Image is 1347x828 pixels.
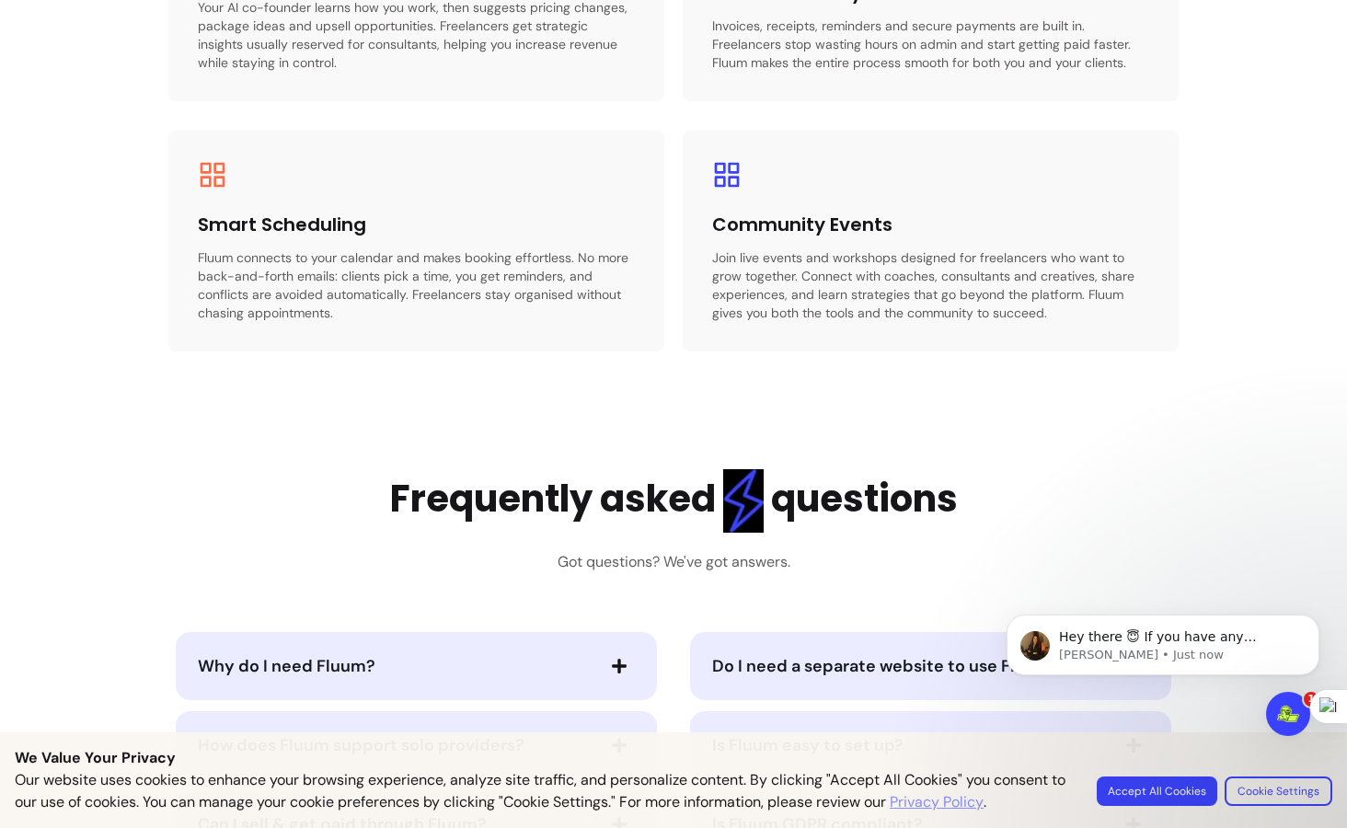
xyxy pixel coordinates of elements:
[712,248,1149,322] p: Join live events and workshops designed for freelancers who want to grow together. Connect with c...
[723,469,764,533] img: flashlight Blue
[558,551,790,573] h3: Got questions? We've got answers.
[198,248,635,322] p: Fluum connects to your calendar and makes booking effortless. No more back-and-forth emails: clie...
[1304,692,1318,707] span: 1
[712,655,1060,677] span: Do I need a separate website to use Fluum?
[198,650,635,682] button: Why do I need Fluum?
[712,650,1149,682] button: Do I need a separate website to use Fluum?
[890,791,984,813] a: Privacy Policy
[198,730,635,761] button: How does Fluum support solo providers?
[712,17,1149,72] p: Invoices, receipts, reminders and secure payments are built in. Freelancers stop wasting hours on...
[390,469,958,533] h2: Frequently asked questions
[1225,776,1332,806] button: Cookie Settings
[712,730,1149,761] button: Is Fluum easy to set up?
[15,769,1075,813] p: Our website uses cookies to enhance your browsing experience, analyze site traffic, and personali...
[979,576,1347,778] iframe: Intercom notifications message
[198,212,417,237] h3: Smart Scheduling
[712,212,931,237] h3: Community Events
[1266,692,1310,736] iframe: Intercom live chat
[1097,776,1217,806] button: Accept All Cookies
[198,655,375,677] span: Why do I need Fluum?
[15,747,1332,769] p: We Value Your Privacy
